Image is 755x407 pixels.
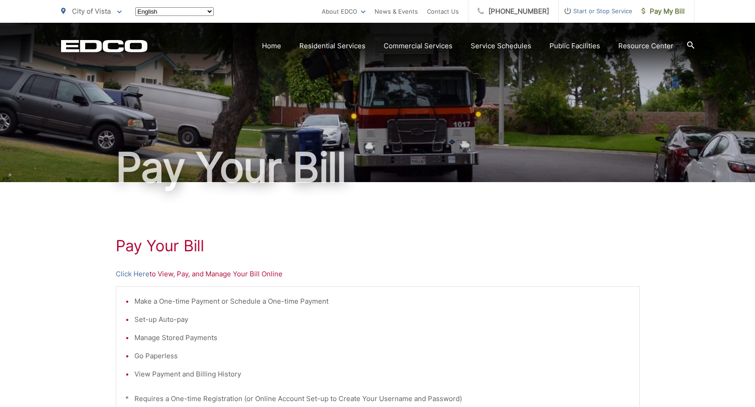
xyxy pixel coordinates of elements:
span: City of Vista [72,7,111,15]
li: Manage Stored Payments [134,332,630,343]
a: Commercial Services [384,41,452,51]
a: Public Facilities [550,41,600,51]
a: Service Schedules [471,41,531,51]
h1: Pay Your Bill [116,237,640,255]
select: Select a language [135,7,214,16]
a: Click Here [116,269,149,280]
li: View Payment and Billing History [134,369,630,380]
a: Resource Center [618,41,673,51]
a: About EDCO [322,6,365,17]
h1: Pay Your Bill [61,145,694,190]
li: Make a One-time Payment or Schedule a One-time Payment [134,296,630,307]
a: Residential Services [299,41,365,51]
a: Contact Us [427,6,459,17]
li: Set-up Auto-pay [134,314,630,325]
a: Home [262,41,281,51]
span: Pay My Bill [642,6,685,17]
li: Go Paperless [134,351,630,361]
a: News & Events [375,6,418,17]
p: to View, Pay, and Manage Your Bill Online [116,269,640,280]
p: * Requires a One-time Registration (or Online Account Set-up to Create Your Username and Password) [125,393,630,404]
a: EDCD logo. Return to the homepage. [61,40,148,52]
